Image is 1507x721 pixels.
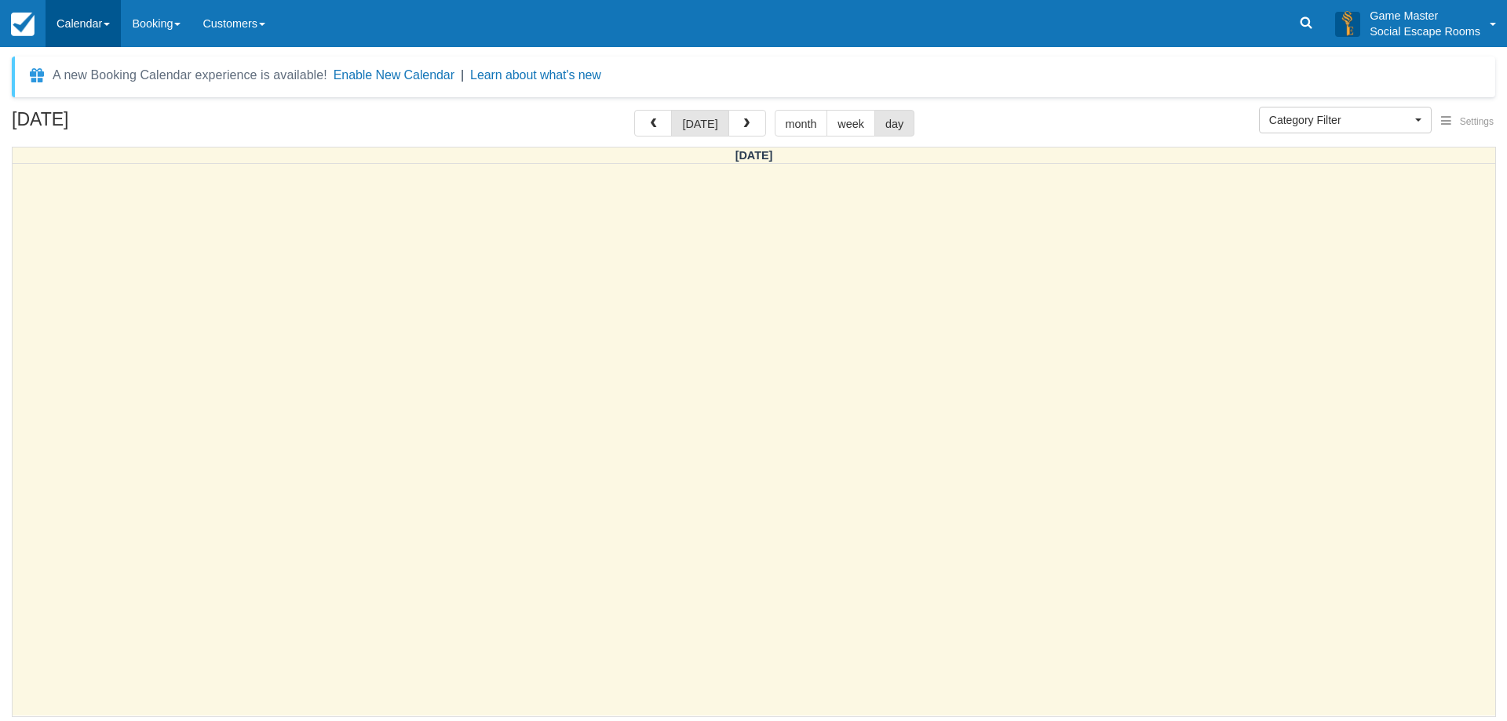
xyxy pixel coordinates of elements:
img: A3 [1335,11,1360,36]
img: checkfront-main-nav-mini-logo.png [11,13,35,36]
p: Social Escape Rooms [1370,24,1480,39]
a: Learn about what's new [470,68,601,82]
h2: [DATE] [12,110,210,139]
button: Category Filter [1259,107,1432,133]
button: day [874,110,914,137]
p: Game Master [1370,8,1480,24]
button: week [826,110,875,137]
button: month [775,110,828,137]
span: Category Filter [1269,112,1411,128]
button: Settings [1432,111,1503,133]
div: A new Booking Calendar experience is available! [53,66,327,85]
span: [DATE] [735,149,773,162]
button: Enable New Calendar [334,67,454,83]
button: [DATE] [671,110,728,137]
span: | [461,68,464,82]
span: Settings [1460,116,1494,127]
